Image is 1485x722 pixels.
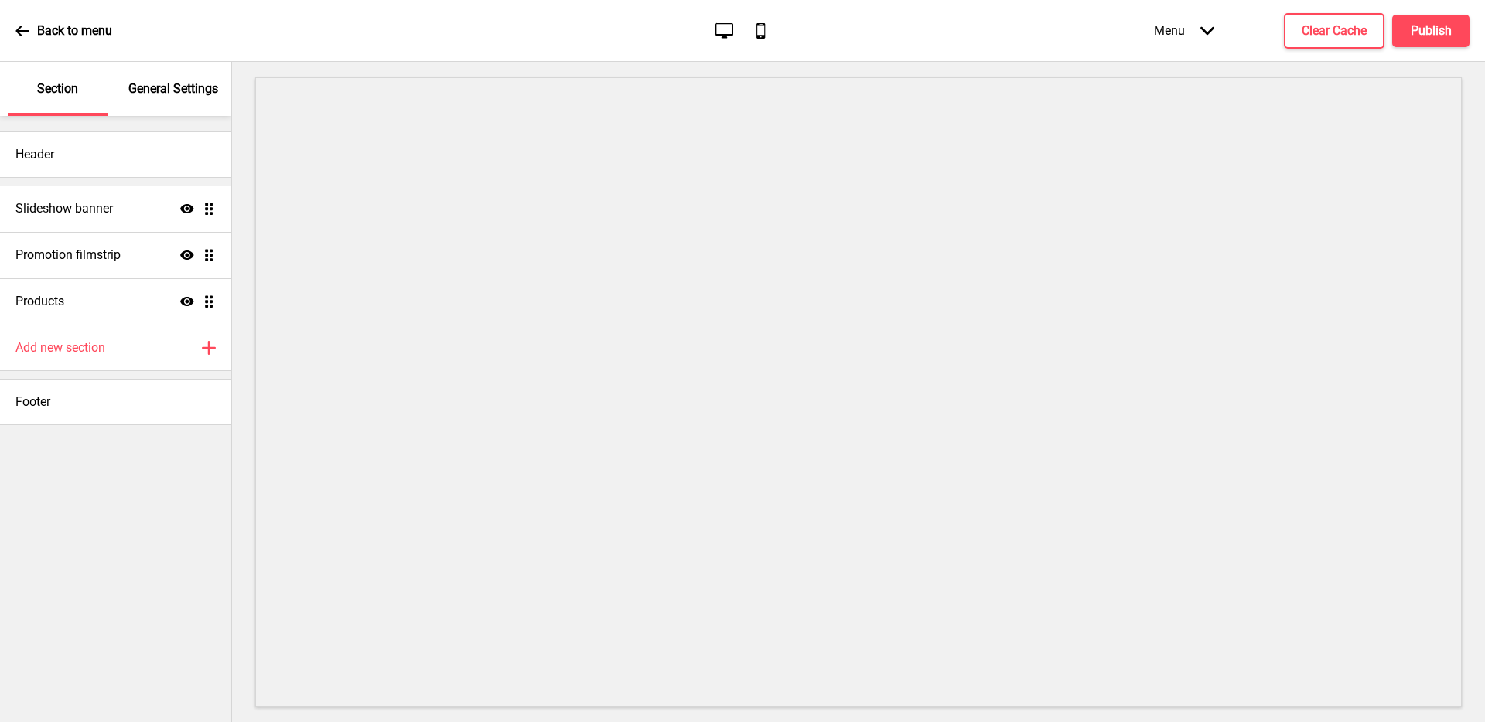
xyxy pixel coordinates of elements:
h4: Header [15,146,54,163]
p: Back to menu [37,22,112,39]
p: Section [37,80,78,97]
h4: Products [15,293,64,310]
h4: Promotion filmstrip [15,247,121,264]
h4: Clear Cache [1302,22,1367,39]
button: Publish [1392,15,1470,47]
h4: Slideshow banner [15,200,113,217]
h4: Footer [15,393,50,410]
div: Menu [1138,8,1230,53]
a: Back to menu [15,10,112,52]
h4: Publish [1411,22,1452,39]
p: General Settings [128,80,218,97]
button: Clear Cache [1284,13,1384,49]
h4: Add new section [15,339,105,356]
